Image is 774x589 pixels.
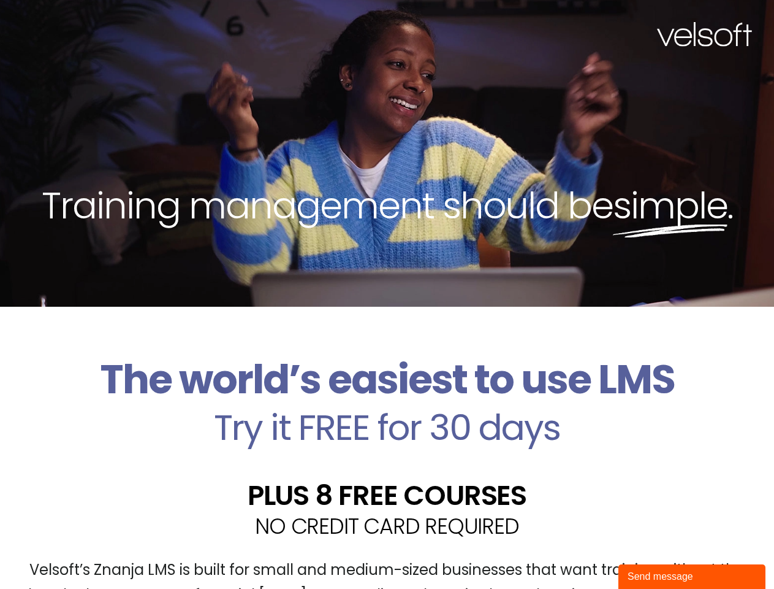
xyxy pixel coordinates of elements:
[9,482,765,509] h2: PLUS 8 FREE COURSES
[9,410,765,445] h2: Try it FREE for 30 days
[613,180,727,231] span: simple
[9,356,765,404] h2: The world’s easiest to use LMS
[9,515,765,537] h2: NO CREDIT CARD REQUIRED
[22,182,752,229] h2: Training management should be .
[618,562,768,589] iframe: chat widget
